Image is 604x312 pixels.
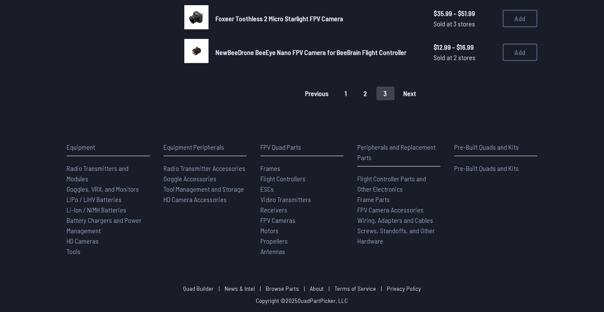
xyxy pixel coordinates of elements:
a: Foxeer Toothless 2 Micro Starlight FPV Camera [215,13,420,24]
span: $35.99 - $51.99 [434,8,496,19]
button: Previous [298,87,336,100]
a: NewBeeDrone BeeEye Nano FPV Camera for BeeBrain Flight Controller [215,47,420,58]
a: Tools [67,246,150,257]
a: Battery Chargers and Power Management [67,215,150,236]
span: HD Camera Accessories [164,195,227,203]
span: Frames [260,164,280,172]
a: Privacy Policy [387,285,421,292]
a: Screws, Standoffs, and Other Hardware [357,225,440,246]
a: Motors [260,225,344,236]
a: Radio Transmitters and Modules [67,163,150,184]
a: Radio Transmitter Accessories [164,163,247,174]
a: Li-Ion / NiMH Batteries [67,205,150,215]
a: Flight Controller Parts and Other Electronics [357,174,440,194]
span: Sold at 2 stores [434,52,496,63]
span: HD Cameras [67,237,99,245]
a: News & Intel [225,285,255,292]
img: image [184,5,209,29]
span: Tool Management and Storage [164,185,244,193]
a: Propellers [260,236,344,246]
span: Video Transmitters [260,195,311,203]
a: Tool Management and Storage [164,184,247,194]
p: | | | | | [180,284,424,293]
span: FPV Cameras [260,216,296,224]
span: Goggles, VRX, and Monitors [67,185,139,193]
span: $12.99 - $16.99 [434,42,496,52]
a: LiPo / LiHV Batteries [67,194,150,205]
a: Receivers [260,205,344,215]
a: About [310,285,324,292]
span: Propellers [260,237,288,245]
button: Add [503,10,537,27]
a: Antennas [260,246,344,257]
span: Radio Transmitters and Modules [67,164,129,183]
button: 3 [376,87,395,100]
a: image [184,5,209,32]
span: Tools [67,247,80,255]
span: Battery Chargers and Power Management [67,216,141,235]
span: Pre-Built Quads and Kits [454,164,519,172]
a: Browse Parts [266,285,299,292]
a: Frames [260,163,344,174]
span: Previous [305,90,329,97]
span: Sold at 3 stores [434,19,496,29]
a: Goggle Accessories [164,174,247,184]
span: Li-Ion / NiMH Batteries [67,206,126,214]
a: Video Transmitters [260,194,344,205]
p: Copyright © 2025 QuadPartPicker, LLC [256,296,348,305]
span: Screws, Standoffs, and Other Hardware [357,226,435,245]
a: image [184,39,209,66]
a: Flight Controllers [260,174,344,184]
a: Wiring, Adapters and Cables [357,215,440,225]
a: Quad Builder [183,285,214,292]
p: Peripherals and Replacement Parts [357,142,440,163]
a: HD Cameras [67,236,150,246]
p: FPV Quad Parts [260,142,344,152]
p: Pre-Built Quads and Kits [454,142,537,152]
button: 1 [338,87,355,100]
span: Flight Controller Parts and Other Electronics [357,174,426,193]
span: Radio Transmitter Accessories [164,164,245,172]
span: Foxeer Toothless 2 Micro Starlight FPV Camera [215,14,343,23]
a: Frame Parts [357,194,440,205]
span: Goggle Accessories [164,174,216,183]
p: Equipment [67,142,150,152]
p: Equipment Peripherals [164,142,247,152]
button: Add [503,44,537,61]
button: 2 [357,87,375,100]
span: LiPo / LiHV Batteries [67,195,122,203]
span: Flight Controllers [260,174,305,183]
span: Frame Parts [357,195,390,203]
span: Motors [260,226,279,235]
a: Terms of Service [334,285,376,292]
span: Wiring, Adapters and Cables [357,216,433,224]
a: FPV Cameras [260,215,344,225]
span: Receivers [260,206,287,214]
span: NewBeeDrone BeeEye Nano FPV Camera for BeeBrain Flight Controller [215,48,406,56]
a: FPV Camera Accessories [357,205,440,215]
span: FPV Camera Accessories [357,206,424,214]
img: image [184,39,209,63]
a: HD Camera Accessories [164,194,247,205]
span: Antennas [260,247,285,255]
span: ESCs [260,185,274,193]
a: Pre-Built Quads and Kits [454,163,537,174]
a: ESCs [260,184,344,194]
a: Goggles, VRX, and Monitors [67,184,150,194]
